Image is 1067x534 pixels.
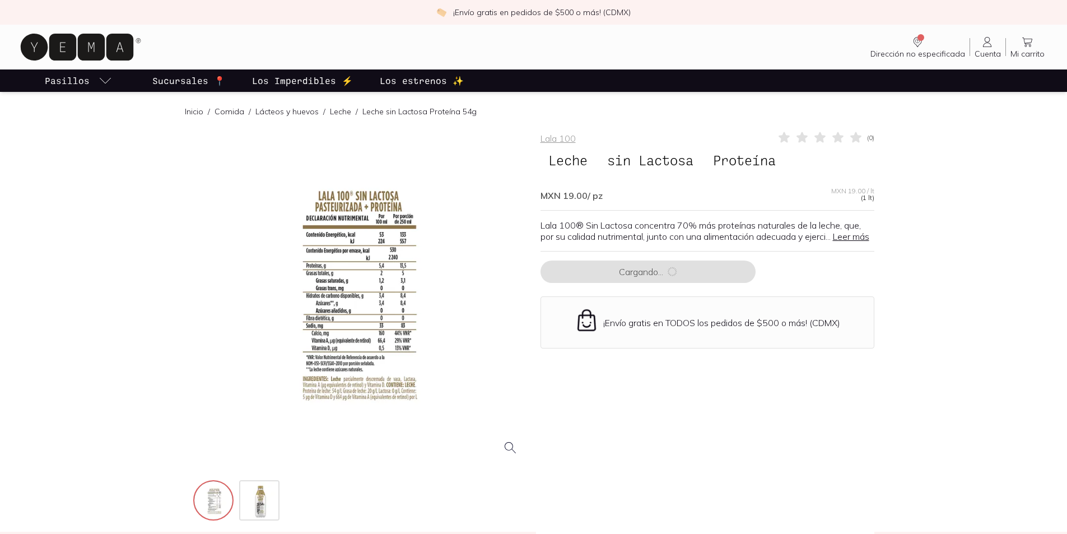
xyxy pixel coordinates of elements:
[319,106,330,117] span: /
[255,106,319,117] a: Lácteos y huevos
[575,308,599,332] img: Envío
[152,74,225,87] p: Sucursales 📍
[240,481,281,522] img: 225_8995e6ce-bf76-4c48-aabb-fe613fb01b8d=fwebp-q70-w256
[831,188,874,194] span: MXN 19.00 / lt
[541,133,576,144] a: Lala 100
[599,150,701,171] span: sin Lactosa
[43,69,114,92] a: pasillo-todos-link
[330,106,351,117] a: Leche
[436,7,446,17] img: check
[705,150,784,171] span: Proteína
[252,74,353,87] p: Los Imperdibles ⚡️
[541,150,595,171] span: Leche
[833,231,869,242] a: Leer más
[362,106,477,117] p: Leche sin Lactosa Proteína 54g
[203,106,215,117] span: /
[351,106,362,117] span: /
[541,220,874,242] p: Lala 100® Sin Lactosa concentra 70% más proteínas naturales de la leche, que, por su calidad nutr...
[866,35,970,59] a: Dirección no especificada
[867,134,874,141] span: ( 0 )
[970,35,1005,59] a: Cuenta
[975,49,1001,59] span: Cuenta
[1010,49,1045,59] span: Mi carrito
[603,317,840,328] p: ¡Envío gratis en TODOS los pedidos de $500 o más! (CDMX)
[250,69,355,92] a: Los Imperdibles ⚡️
[45,74,90,87] p: Pasillos
[380,74,464,87] p: Los estrenos ✨
[194,481,235,522] img: 226_b4bbcc6f-6109-464b-9f02-4d2769f9eeaa=fwebp-q70-w256
[453,7,631,18] p: ¡Envío gratis en pedidos de $500 o más! (CDMX)
[861,194,874,201] span: (1 lt)
[1006,35,1049,59] a: Mi carrito
[541,190,603,201] span: MXN 19.00 / pz
[378,69,466,92] a: Los estrenos ✨
[541,261,756,283] button: Cargando...
[150,69,227,92] a: Sucursales 📍
[185,106,203,117] a: Inicio
[870,49,965,59] span: Dirección no especificada
[244,106,255,117] span: /
[215,106,244,117] a: Comida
